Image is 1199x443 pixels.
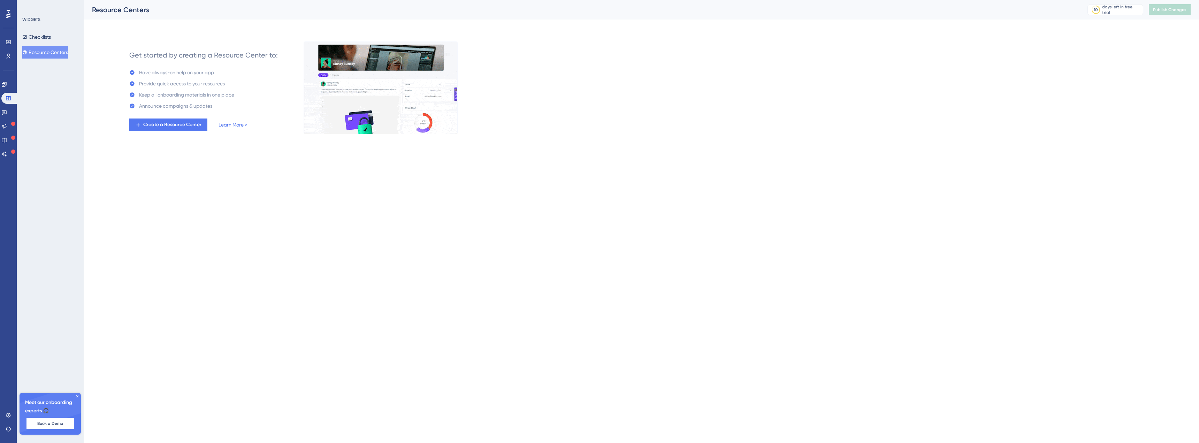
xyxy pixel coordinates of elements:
span: Create a Resource Center [143,121,201,129]
div: Announce campaigns & updates [139,102,212,110]
button: Resource Centers [22,46,68,59]
div: Get started by creating a Resource Center to: [129,50,278,60]
div: days left in free trial [1102,4,1141,15]
button: Book a Demo [26,418,74,429]
div: 10 [1094,7,1098,13]
button: Publish Changes [1149,4,1191,15]
span: Meet our onboarding experts 🎧 [25,398,75,415]
button: Create a Resource Center [129,119,207,131]
span: Book a Demo [37,421,63,426]
div: WIDGETS [22,17,40,22]
div: Keep all onboarding materials in one place [139,91,234,99]
div: Provide quick access to your resources [139,79,225,88]
div: Resource Centers [92,5,1070,15]
span: Publish Changes [1153,7,1186,13]
a: Learn More > [219,121,247,129]
img: 0356d1974f90e2cc51a660023af54dec.gif [304,41,458,134]
div: Have always-on help on your app [139,68,214,77]
button: Checklists [22,31,51,43]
